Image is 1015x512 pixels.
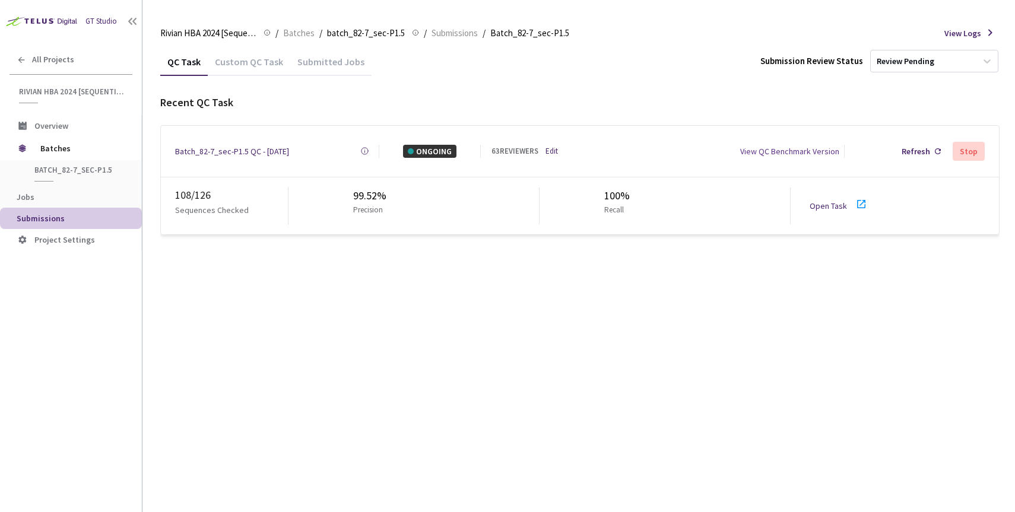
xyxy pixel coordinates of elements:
[740,145,839,158] div: View QC Benchmark Version
[34,234,95,245] span: Project Settings
[429,26,480,39] a: Submissions
[281,26,317,39] a: Batches
[40,136,122,160] span: Batches
[19,87,125,97] span: Rivian HBA 2024 [Sequential]
[604,204,625,216] p: Recall
[17,213,65,224] span: Submissions
[760,54,863,68] div: Submission Review Status
[353,204,383,216] p: Precision
[34,120,68,131] span: Overview
[490,26,569,40] span: Batch_82-7_sec-P1.5
[34,165,122,175] span: batch_82-7_sec-P1.5
[877,56,934,67] div: Review Pending
[85,15,117,27] div: GT Studio
[902,145,930,158] div: Refresh
[290,56,372,76] div: Submitted Jobs
[960,147,978,156] div: Stop
[275,26,278,40] li: /
[17,192,34,202] span: Jobs
[160,94,1000,111] div: Recent QC Task
[160,26,256,40] span: Rivian HBA 2024 [Sequential]
[432,26,478,40] span: Submissions
[283,26,315,40] span: Batches
[175,187,288,203] div: 108 / 126
[175,203,249,217] p: Sequences Checked
[483,26,486,40] li: /
[424,26,427,40] li: /
[545,145,558,157] a: Edit
[160,56,208,76] div: QC Task
[208,56,290,76] div: Custom QC Task
[32,55,74,65] span: All Projects
[327,26,405,40] span: batch_82-7_sec-P1.5
[319,26,322,40] li: /
[944,27,981,40] span: View Logs
[491,145,538,157] div: 63 REVIEWERS
[604,187,630,204] div: 100%
[353,187,388,204] div: 99.52%
[403,145,456,158] div: ONGOING
[810,201,847,211] a: Open Task
[175,145,289,158] a: Batch_82-7_sec-P1.5 QC - [DATE]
